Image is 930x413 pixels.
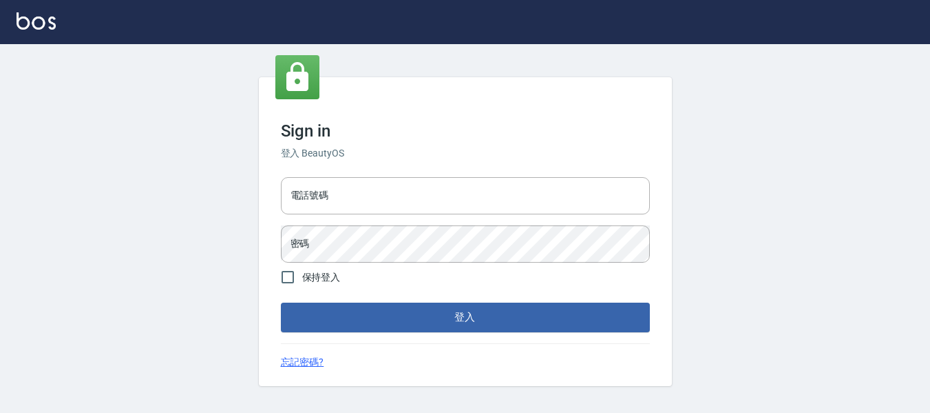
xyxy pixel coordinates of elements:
[281,355,324,370] a: 忘記密碼?
[281,146,650,161] h6: 登入 BeautyOS
[302,270,341,285] span: 保持登入
[17,12,56,30] img: Logo
[281,121,650,141] h3: Sign in
[281,303,650,332] button: 登入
